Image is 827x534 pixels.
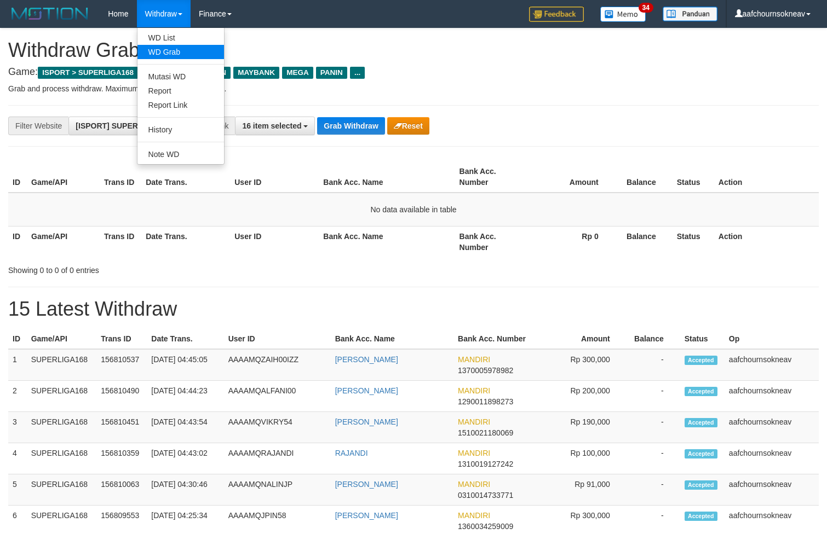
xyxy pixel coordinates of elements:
th: Game/API [27,226,100,257]
th: User ID [224,329,331,349]
th: Bank Acc. Name [319,226,455,257]
th: Trans ID [100,161,141,193]
th: Balance [615,161,673,193]
th: Bank Acc. Number [455,161,528,193]
span: Accepted [685,512,717,521]
td: Rp 200,000 [548,381,627,412]
th: Bank Acc. Name [331,329,453,349]
th: Amount [528,161,615,193]
h1: Withdraw Grab [8,39,819,61]
th: Status [673,226,714,257]
td: No data available in table [8,193,819,227]
td: AAAAMQALFANI00 [224,381,331,412]
th: Trans ID [100,226,141,257]
td: SUPERLIGA168 [27,443,97,474]
td: aafchournsokneav [725,412,819,443]
h1: 15 Latest Withdraw [8,298,819,320]
td: aafchournsokneav [725,443,819,474]
span: Copy 1310019127242 to clipboard [458,460,513,468]
th: Balance [615,226,673,257]
td: 1 [8,349,27,381]
a: [PERSON_NAME] [335,480,398,489]
td: 3 [8,412,27,443]
th: Date Trans. [141,161,230,193]
td: 156810537 [96,349,147,381]
div: Showing 0 to 0 of 0 entries [8,260,336,276]
td: [DATE] 04:43:54 [147,412,223,443]
th: Date Trans. [141,226,230,257]
th: Status [673,161,714,193]
span: Copy 1510021180069 to clipboard [458,428,513,437]
th: Rp 0 [528,226,615,257]
a: Report Link [137,98,224,112]
img: Feedback.jpg [529,7,584,22]
td: AAAAMQVIKRY54 [224,412,331,443]
img: panduan.png [663,7,717,21]
a: RAJANDI [335,449,368,457]
td: [DATE] 04:43:02 [147,443,223,474]
span: MANDIRI [458,480,490,489]
a: [PERSON_NAME] [335,417,398,426]
span: ... [350,67,365,79]
td: [DATE] 04:45:05 [147,349,223,381]
td: Rp 190,000 [548,412,627,443]
span: Copy 1360034259009 to clipboard [458,522,513,531]
span: 16 item selected [242,121,301,130]
td: SUPERLIGA168 [27,381,97,412]
td: [DATE] 04:44:23 [147,381,223,412]
th: Op [725,329,819,349]
a: Note WD [137,147,224,161]
h4: Game: Bank: [8,67,819,78]
td: 2 [8,381,27,412]
a: Mutasi WD [137,69,224,84]
button: [ISPORT] SUPERLIGA168 [68,117,182,135]
span: MANDIRI [458,417,490,426]
th: Action [714,161,819,193]
button: Grab Withdraw [317,117,384,135]
span: MANDIRI [458,386,490,395]
th: Game/API [27,161,100,193]
td: aafchournsokneav [725,381,819,412]
div: Filter Website [8,117,68,135]
td: 156810063 [96,474,147,506]
th: Balance [627,329,680,349]
span: Copy 1290011898273 to clipboard [458,397,513,406]
a: [PERSON_NAME] [335,386,398,395]
th: User ID [230,226,319,257]
span: Copy 1370005978982 to clipboard [458,366,513,375]
a: [PERSON_NAME] [335,511,398,520]
span: [ISPORT] SUPERLIGA168 [76,121,169,130]
td: 5 [8,474,27,506]
span: MANDIRI [458,355,490,364]
td: Rp 100,000 [548,443,627,474]
th: ID [8,161,27,193]
button: 16 item selected [235,117,315,135]
a: WD Grab [137,45,224,59]
td: AAAAMQZAIH00IZZ [224,349,331,381]
td: - [627,349,680,381]
span: MANDIRI [458,511,490,520]
th: Date Trans. [147,329,223,349]
span: Accepted [685,356,717,365]
td: Rp 300,000 [548,349,627,381]
span: PANIN [316,67,347,79]
a: [PERSON_NAME] [335,355,398,364]
td: 156810451 [96,412,147,443]
th: ID [8,329,27,349]
button: Reset [387,117,429,135]
th: Status [680,329,725,349]
td: 156810359 [96,443,147,474]
td: - [627,412,680,443]
th: Amount [548,329,627,349]
td: - [627,474,680,506]
th: ID [8,226,27,257]
span: Accepted [685,418,717,427]
td: - [627,381,680,412]
td: 4 [8,443,27,474]
span: Accepted [685,449,717,458]
td: SUPERLIGA168 [27,474,97,506]
span: MAYBANK [233,67,279,79]
a: Report [137,84,224,98]
span: Copy 0310014733771 to clipboard [458,491,513,500]
td: Rp 91,000 [548,474,627,506]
